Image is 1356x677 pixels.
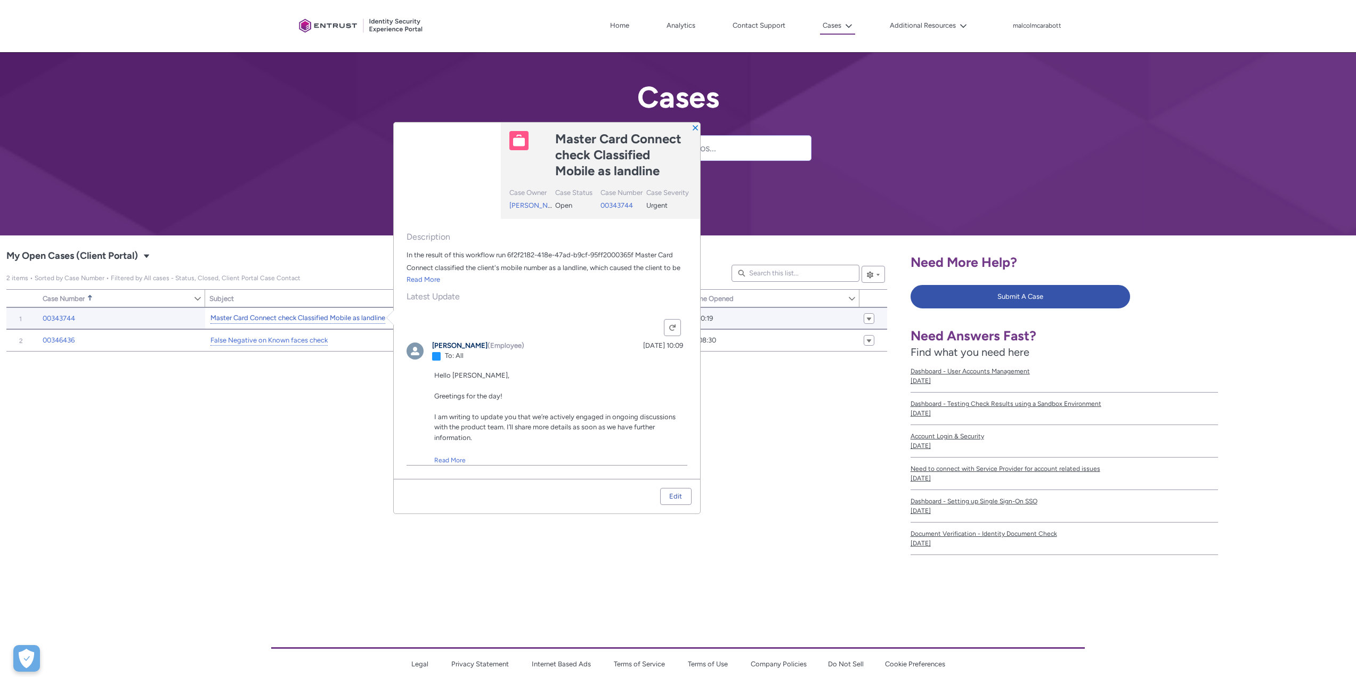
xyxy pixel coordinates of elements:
[43,335,75,346] a: 00346436
[646,187,689,200] div: Case Severity
[434,392,502,400] span: Greetings for the day!
[411,660,428,668] a: Legal
[434,413,676,442] span: I am writing to update you that we’re actively engaged in ongoing discussions with the product te...
[43,313,75,324] a: 00343744
[669,488,682,504] div: Edit
[434,371,509,379] span: Hello [PERSON_NAME],
[140,249,153,262] button: Select a List View: Cases
[509,187,553,200] div: Case Owner
[6,248,138,265] span: My Open Cases (Client Portal)
[911,529,1218,539] span: Document Verification - Identity Document Check
[545,81,811,114] h2: Cases
[445,352,464,360] span: To: All
[911,507,931,515] lightning-formatted-date-time: [DATE]
[407,232,687,242] span: Description
[688,660,728,668] a: Terms of Use
[600,187,644,200] div: Case Number
[210,313,385,324] a: Master Card Connect check Classified Mobile as landline
[532,660,591,668] a: Internet Based Ads
[911,464,1218,474] span: Need to connect with Service Provider for account related issues
[643,341,683,349] a: [DATE] 10:09
[407,315,687,466] div: Feed
[911,254,1017,270] span: Need More Help?
[600,201,633,209] a: 00343744
[887,18,970,34] button: Additional Resources
[407,291,687,302] span: Latest Update
[820,18,855,35] button: Cases
[407,275,440,283] a: Read More
[911,496,1218,506] span: Dashboard - Setting up Single Sign-On SSO
[885,660,945,668] a: Cookie Preferences
[6,307,887,352] table: My Open Cases (Client Portal)
[614,660,665,668] a: Terms of Service
[911,328,1218,344] h1: Need Answers Fast?
[730,18,788,34] a: Contact Support
[664,319,681,336] button: Refresh this feed
[509,131,529,150] img: Case
[434,455,687,465] a: Read More
[407,249,687,274] div: In the result of this workflow run 6f2f2182-418e-47ad-b9cf-95ff2000365f Master Card Connect class...
[911,540,931,547] lightning-formatted-date-time: [DATE]
[664,18,698,34] a: Analytics, opens in new tab
[646,201,668,209] span: Urgent
[407,342,424,360] img: Mayank ()
[407,350,432,358] a: Mayank ()
[911,475,931,482] lightning-formatted-date-time: [DATE]
[732,265,859,282] input: Search this list...
[210,335,328,346] a: False Negative on Known faces check
[555,187,598,200] div: Case Status
[394,123,700,219] header: Highlights panel header
[911,399,1218,409] span: Dashboard - Testing Check Results using a Sandbox Environment
[692,124,699,131] button: Close
[13,645,40,672] button: Open Preferences
[488,341,524,349] span: (Employee)
[911,431,1218,441] span: Account Login & Security
[451,660,509,668] a: Privacy Statement
[911,410,931,417] lightning-formatted-date-time: [DATE]
[13,645,40,672] div: Cookie Preferences
[607,18,632,34] a: Home
[555,201,572,209] span: Open
[862,266,885,283] button: List View Controls
[661,488,691,504] a: Edit
[432,341,488,349] a: [PERSON_NAME]
[911,346,1029,358] span: Find what you need here
[1013,22,1061,30] p: malcolmcarabott
[828,660,864,668] a: Do Not Sell
[555,131,681,178] lightning-formatted-text: Master Card Connect check Classified Mobile as landline
[43,295,85,303] span: Case Number
[751,660,807,668] a: Company Policies
[6,239,887,610] div: My Open Cases (Client Portal)|Cases|List View
[911,285,1130,308] button: Submit A Case
[509,201,565,209] a: [PERSON_NAME]
[6,274,301,282] span: My Open Cases (Client Portal)
[911,377,931,385] lightning-formatted-date-time: [DATE]
[911,442,931,450] lightning-formatted-date-time: [DATE]
[1012,20,1062,30] button: User Profile malcolmcarabott
[911,366,1218,376] span: Dashboard - User Accounts Management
